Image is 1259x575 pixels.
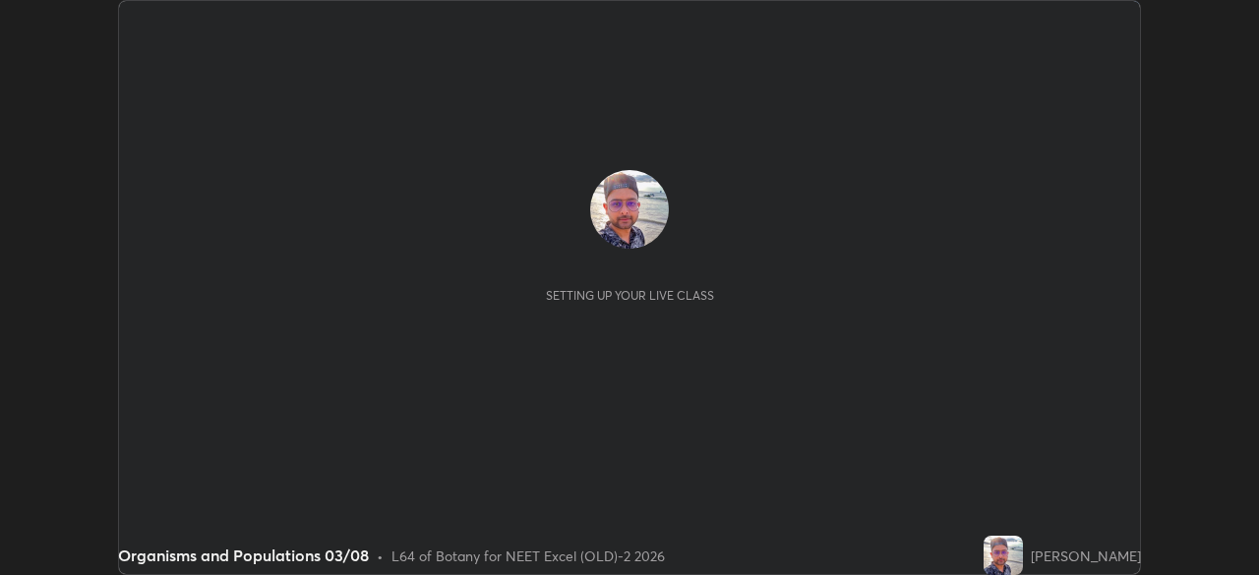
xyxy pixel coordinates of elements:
div: • [377,546,384,566]
div: [PERSON_NAME] [1031,546,1141,566]
div: Setting up your live class [546,288,714,303]
div: Organisms and Populations 03/08 [118,544,369,567]
img: 1b6bfac424484ba893b08b27821c3fa7.jpg [590,170,669,249]
div: L64 of Botany for NEET Excel (OLD)-2 2026 [391,546,665,566]
img: 1b6bfac424484ba893b08b27821c3fa7.jpg [984,536,1023,575]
